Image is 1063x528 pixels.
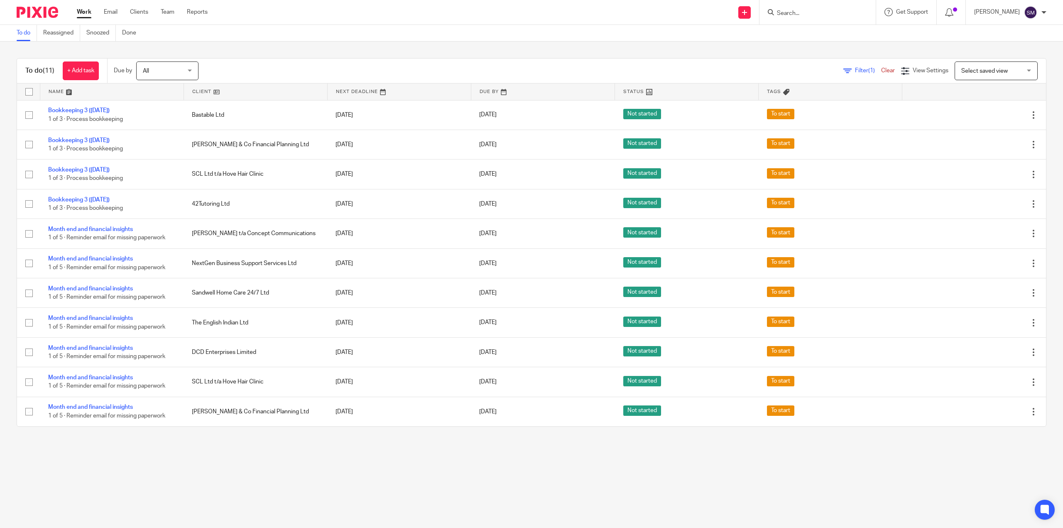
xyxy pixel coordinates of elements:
a: Month end and financial insights [48,256,133,262]
span: 1 of 5 · Reminder email for missing paperwork [48,354,165,359]
span: Not started [623,405,661,416]
a: Month end and financial insights [48,404,133,410]
span: 1 of 5 · Reminder email for missing paperwork [48,235,165,241]
a: Bookkeeping 3 ([DATE]) [48,108,110,113]
span: (11) [43,67,54,74]
a: Team [161,8,174,16]
span: All [143,68,149,74]
span: [DATE] [479,320,497,326]
td: [DATE] [327,189,471,219]
td: [DATE] [327,130,471,159]
span: To start [767,346,794,356]
span: Tags [767,89,781,94]
a: Month end and financial insights [48,375,133,381]
a: Bookkeeping 3 ([DATE]) [48,138,110,143]
span: [DATE] [479,112,497,118]
td: [DATE] [327,337,471,367]
span: [DATE] [479,142,497,147]
span: [DATE] [479,379,497,385]
span: Not started [623,317,661,327]
td: [DATE] [327,278,471,308]
a: Snoozed [86,25,116,41]
td: [PERSON_NAME] & Co Financial Planning Ltd [184,130,327,159]
img: svg%3E [1024,6,1037,19]
a: Month end and financial insights [48,345,133,351]
td: [DATE] [327,367,471,397]
span: To start [767,109,794,119]
a: Clients [130,8,148,16]
input: Search [776,10,851,17]
td: Sandwell Home Care 24/7 Ltd [184,278,327,308]
td: The English Indian Ltd [184,308,327,337]
td: [DATE] [327,248,471,278]
a: Bookkeeping 3 ([DATE]) [48,197,110,203]
a: Month end and financial insights [48,226,133,232]
span: Not started [623,346,661,356]
span: 1 of 3 · Process bookkeeping [48,116,123,122]
td: [DATE] [327,308,471,337]
span: 1 of 5 · Reminder email for missing paperwork [48,413,165,419]
img: Pixie [17,7,58,18]
a: Clear [881,68,895,74]
span: 1 of 3 · Process bookkeeping [48,146,123,152]
span: Not started [623,109,661,119]
td: [PERSON_NAME] t/a Concept Communications [184,219,327,248]
td: SCL Ltd t/a Hove Hair Clinic [184,160,327,189]
span: Not started [623,168,661,179]
span: To start [767,138,794,149]
td: [DATE] [327,397,471,426]
span: Not started [623,138,661,149]
td: DCD Enterprises Limited [184,337,327,367]
a: Work [77,8,91,16]
span: [DATE] [479,231,497,236]
td: SCL Ltd t/a Hove Hair Clinic [184,367,327,397]
span: View Settings [913,68,948,74]
span: [DATE] [479,171,497,177]
span: 1 of 5 · Reminder email for missing paperwork [48,324,165,330]
span: 1 of 3 · Process bookkeeping [48,205,123,211]
p: [PERSON_NAME] [974,8,1020,16]
span: 1 of 5 · Reminder email for missing paperwork [48,294,165,300]
span: 1 of 5 · Reminder email for missing paperwork [48,265,165,270]
a: Email [104,8,118,16]
span: [DATE] [479,290,497,296]
span: [DATE] [479,201,497,207]
span: To start [767,405,794,416]
span: Not started [623,198,661,208]
p: Due by [114,66,132,75]
a: Reports [187,8,208,16]
span: [DATE] [479,260,497,266]
td: Bastable Ltd [184,100,327,130]
span: To start [767,257,794,268]
a: Done [122,25,142,41]
a: + Add task [63,61,99,80]
span: 1 of 5 · Reminder email for missing paperwork [48,383,165,389]
span: [DATE] [479,409,497,415]
span: Select saved view [961,68,1008,74]
span: 1 of 3 · Process bookkeeping [48,176,123,182]
span: To start [767,227,794,238]
span: To start [767,317,794,327]
td: [DATE] [327,219,471,248]
span: [DATE] [479,349,497,355]
a: To do [17,25,37,41]
span: Filter [855,68,881,74]
a: Month end and financial insights [48,315,133,321]
span: To start [767,376,794,386]
h1: To do [25,66,54,75]
span: Not started [623,376,661,386]
span: (1) [868,68,875,74]
a: Bookkeeping 3 ([DATE]) [48,167,110,173]
span: To start [767,168,794,179]
span: To start [767,198,794,208]
td: 42Tutoring Ltd [184,189,327,219]
span: Get Support [896,9,928,15]
td: [PERSON_NAME] & Co Financial Planning Ltd [184,397,327,426]
a: Month end and financial insights [48,286,133,292]
td: [DATE] [327,160,471,189]
td: [DATE] [327,100,471,130]
span: To start [767,287,794,297]
td: NextGen Business Support Services Ltd [184,248,327,278]
span: Not started [623,227,661,238]
span: Not started [623,287,661,297]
